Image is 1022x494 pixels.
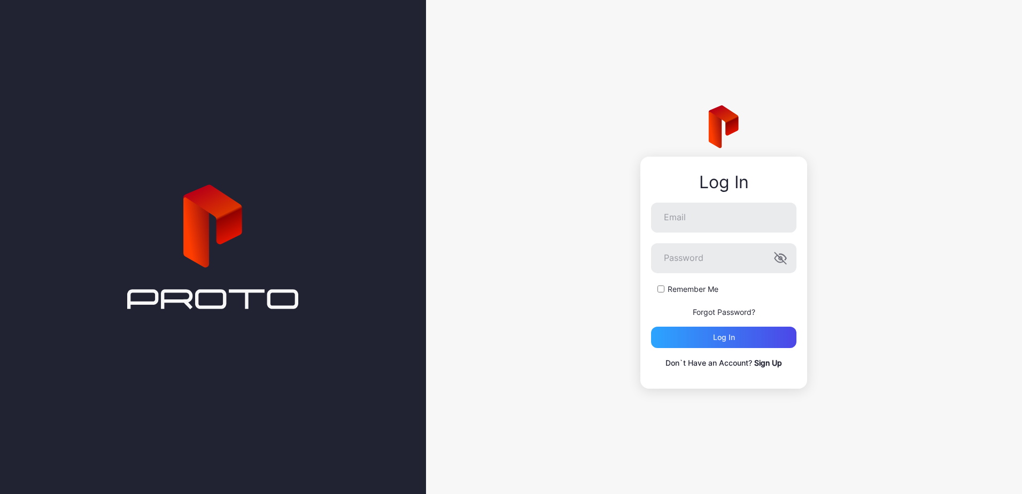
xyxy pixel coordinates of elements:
[668,284,718,295] label: Remember Me
[651,203,796,233] input: Email
[651,243,796,273] input: Password
[651,357,796,369] p: Don`t Have an Account?
[713,333,735,342] div: Log in
[651,327,796,348] button: Log in
[754,358,782,367] a: Sign Up
[651,173,796,192] div: Log In
[774,252,787,265] button: Password
[693,307,755,317] a: Forgot Password?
